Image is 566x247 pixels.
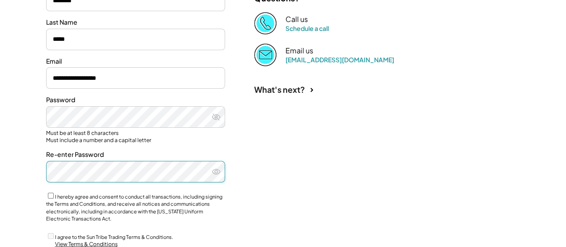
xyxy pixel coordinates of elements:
[46,18,225,27] div: Last Name
[55,234,173,240] label: I agree to the Sun Tribe Trading Terms & Conditions.
[46,57,225,66] div: Email
[46,95,225,104] div: Password
[254,12,277,35] img: Phone%20copy%403x.png
[46,150,225,159] div: Re-enter Password
[46,194,222,222] label: I hereby agree and consent to conduct all transactions, including signing the Terms and Condition...
[254,43,277,66] img: Email%202%403x.png
[285,46,313,56] div: Email us
[285,56,394,64] a: [EMAIL_ADDRESS][DOMAIN_NAME]
[46,130,225,143] div: Must be at least 8 characters Must include a number and a capital letter
[254,84,305,95] div: What's next?
[285,15,308,24] div: Call us
[285,24,329,32] a: Schedule a call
